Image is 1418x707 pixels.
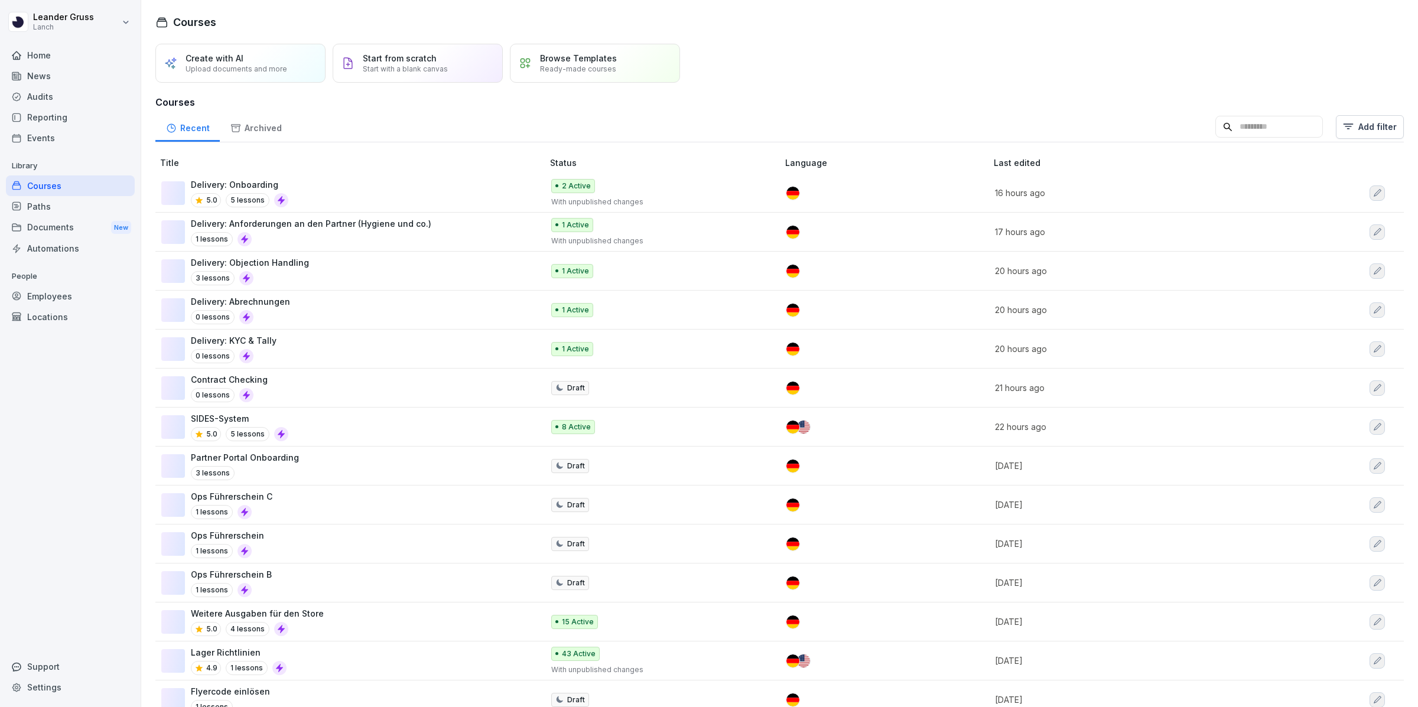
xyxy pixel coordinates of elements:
[551,664,766,675] p: With unpublished changes
[786,615,799,628] img: de.svg
[995,187,1285,199] p: 16 hours ago
[562,266,589,276] p: 1 Active
[797,654,810,667] img: us.svg
[540,53,617,63] p: Browse Templates
[786,576,799,589] img: de.svg
[191,490,272,503] p: Ops Führerschein C
[206,195,217,206] p: 5.0
[220,112,292,142] a: Archived
[6,66,135,86] a: News
[226,661,268,675] p: 1 lessons
[363,64,448,73] p: Start with a blank canvas
[567,578,585,588] p: Draft
[786,382,799,395] img: de.svg
[551,236,766,246] p: With unpublished changes
[206,624,217,634] p: 5.0
[6,128,135,148] a: Events
[191,310,235,324] p: 0 lessons
[191,646,287,659] p: Lager Richtlinien
[995,226,1285,238] p: 17 hours ago
[160,157,545,169] p: Title
[995,654,1285,667] p: [DATE]
[6,677,135,698] a: Settings
[786,226,799,239] img: de.svg
[6,175,135,196] a: Courses
[786,499,799,511] img: de.svg
[206,663,217,673] p: 4.9
[191,505,233,519] p: 1 lessons
[363,53,437,63] p: Start from scratch
[995,615,1285,628] p: [DATE]
[6,157,135,175] p: Library
[6,656,135,677] div: Support
[6,238,135,259] a: Automations
[191,373,268,386] p: Contract Checking
[191,529,264,542] p: Ops Führerschein
[191,334,277,347] p: Delivery: KYC & Tally
[995,537,1285,550] p: [DATE]
[191,685,270,698] p: Flyercode einlösen
[6,217,135,239] div: Documents
[186,53,243,63] p: Create with AI
[226,193,269,207] p: 5 lessons
[191,388,235,402] p: 0 lessons
[191,271,235,285] p: 3 lessons
[6,107,135,128] a: Reporting
[562,422,591,432] p: 8 Active
[562,305,589,315] p: 1 Active
[226,622,269,636] p: 4 lessons
[786,460,799,473] img: de.svg
[173,14,216,30] h1: Courses
[191,583,233,597] p: 1 lessons
[995,304,1285,316] p: 20 hours ago
[562,344,589,354] p: 1 Active
[6,217,135,239] a: DocumentsNew
[562,649,596,659] p: 43 Active
[995,421,1285,433] p: 22 hours ago
[995,265,1285,277] p: 20 hours ago
[995,576,1285,589] p: [DATE]
[567,383,585,393] p: Draft
[786,187,799,200] img: de.svg
[191,349,235,363] p: 0 lessons
[6,286,135,307] a: Employees
[6,45,135,66] a: Home
[191,217,431,230] p: Delivery: Anforderungen an den Partner (Hygiene und co.)
[33,12,94,22] p: Leander Gruss
[155,112,220,142] a: Recent
[550,157,780,169] p: Status
[226,427,269,441] p: 5 lessons
[786,693,799,706] img: de.svg
[562,181,591,191] p: 2 Active
[786,421,799,434] img: de.svg
[567,539,585,549] p: Draft
[6,86,135,107] a: Audits
[551,197,766,207] p: With unpublished changes
[186,64,287,73] p: Upload documents and more
[567,461,585,471] p: Draft
[6,196,135,217] div: Paths
[191,232,233,246] p: 1 lessons
[191,607,324,620] p: Weitere Ausgaben für den Store
[995,499,1285,511] p: [DATE]
[206,429,217,439] p: 5.0
[540,64,616,73] p: Ready-made courses
[562,220,589,230] p: 1 Active
[995,460,1285,472] p: [DATE]
[994,157,1299,169] p: Last edited
[1336,115,1404,139] button: Add filter
[562,617,594,627] p: 15 Active
[785,157,989,169] p: Language
[191,466,235,480] p: 3 lessons
[786,265,799,278] img: de.svg
[6,307,135,327] a: Locations
[995,382,1285,394] p: 21 hours ago
[995,343,1285,355] p: 20 hours ago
